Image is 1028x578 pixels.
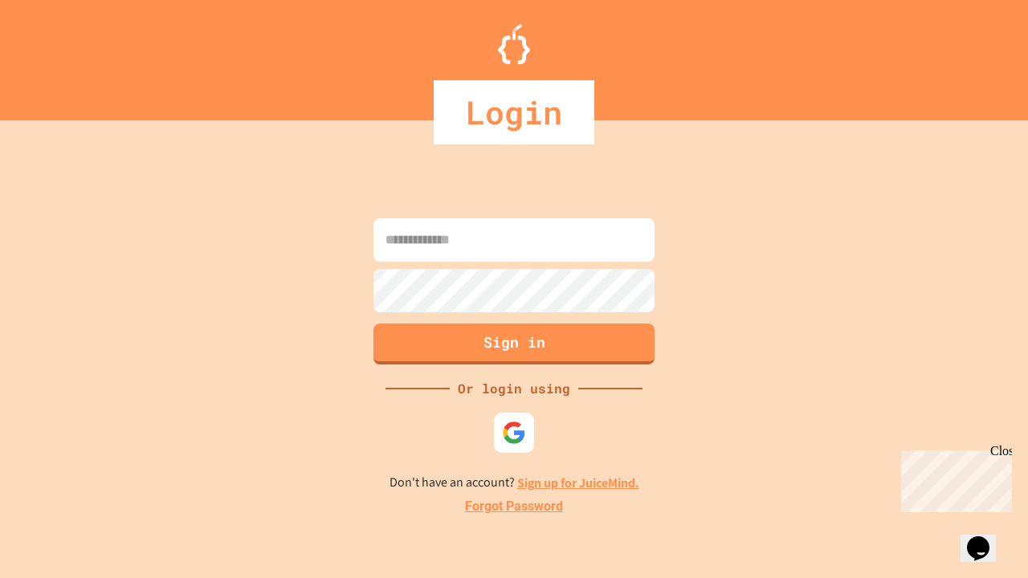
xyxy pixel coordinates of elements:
p: Don't have an account? [390,473,639,493]
div: Login [434,80,594,144]
iframe: chat widget [895,444,1012,512]
iframe: chat widget [961,514,1012,562]
button: Sign in [373,324,655,364]
div: Chat with us now!Close [6,6,111,102]
a: Sign up for JuiceMind. [517,474,639,491]
a: Forgot Password [465,497,563,516]
img: google-icon.svg [502,421,526,445]
div: Or login using [450,379,578,398]
img: Logo.svg [498,24,530,64]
